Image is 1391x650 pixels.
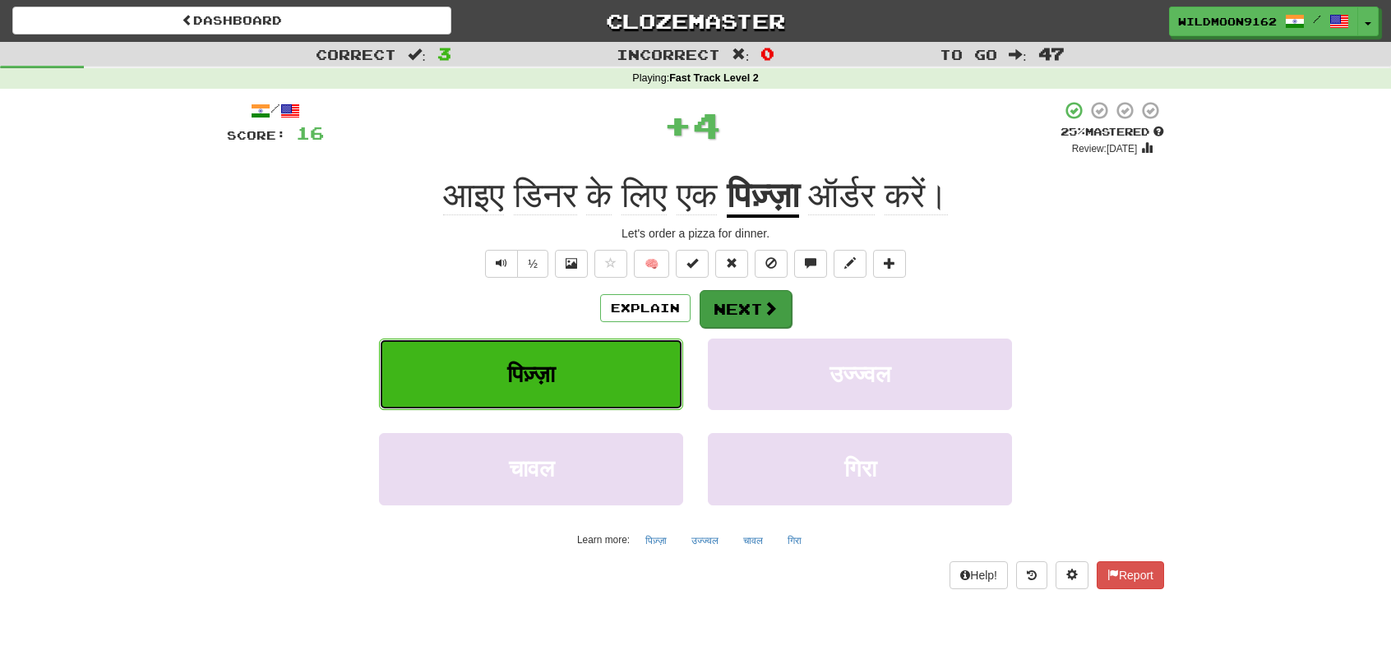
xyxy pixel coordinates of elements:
[1072,143,1138,154] small: Review: [DATE]
[727,176,799,218] u: पिज़्ज़ा
[636,528,676,553] button: पिज़्ज़ा
[950,561,1008,589] button: Help!
[507,362,555,387] span: पिज़्ज़ा
[1009,48,1027,62] span: :
[682,528,728,553] button: उज्ज्वल
[586,176,612,215] span: के
[227,100,324,121] div: /
[1097,561,1164,589] button: Report
[617,46,720,62] span: Incorrect
[755,250,788,278] button: Ignore sentence (alt+i)
[844,456,876,482] span: गिरा
[834,250,866,278] button: Edit sentence (alt+d)
[669,72,759,84] strong: Fast Track Level 2
[794,250,827,278] button: Discuss sentence (alt+u)
[227,225,1164,242] div: Let's order a pizza for dinner.
[663,100,692,150] span: +
[1313,13,1321,25] span: /
[408,48,426,62] span: :
[677,176,717,215] span: एक
[734,528,772,553] button: चावल
[12,7,451,35] a: Dashboard
[485,250,518,278] button: Play sentence audio (ctl+space)
[379,433,683,505] button: चावल
[779,528,811,553] button: गिरा
[1169,7,1358,36] a: WildMoon9162 /
[514,176,577,215] span: डिनर
[708,433,1012,505] button: गिरा
[885,176,948,215] span: करें।
[732,48,750,62] span: :
[296,122,324,143] span: 16
[940,46,997,62] span: To go
[830,362,890,387] span: उज्ज्वल
[476,7,915,35] a: Clozemaster
[443,176,504,215] span: आइए
[1016,561,1047,589] button: Round history (alt+y)
[1178,14,1277,29] span: WildMoon9162
[1061,125,1085,138] span: 25 %
[437,44,451,63] span: 3
[760,44,774,63] span: 0
[692,104,721,145] span: 4
[808,176,875,215] span: ऑर्डर
[509,456,554,482] span: चावल
[1061,125,1164,140] div: Mastered
[577,534,630,546] small: Learn more:
[700,290,792,328] button: Next
[594,250,627,278] button: Favorite sentence (alt+f)
[482,250,548,278] div: Text-to-speech controls
[873,250,906,278] button: Add to collection (alt+a)
[316,46,396,62] span: Correct
[622,176,667,215] span: लिए
[555,250,588,278] button: Show image (alt+x)
[600,294,691,322] button: Explain
[708,339,1012,410] button: उज्ज्वल
[227,128,286,142] span: Score:
[1038,44,1065,63] span: 47
[379,339,683,410] button: पिज़्ज़ा
[676,250,709,278] button: Set this sentence to 100% Mastered (alt+m)
[634,250,669,278] button: 🧠
[715,250,748,278] button: Reset to 0% Mastered (alt+r)
[517,250,548,278] button: ½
